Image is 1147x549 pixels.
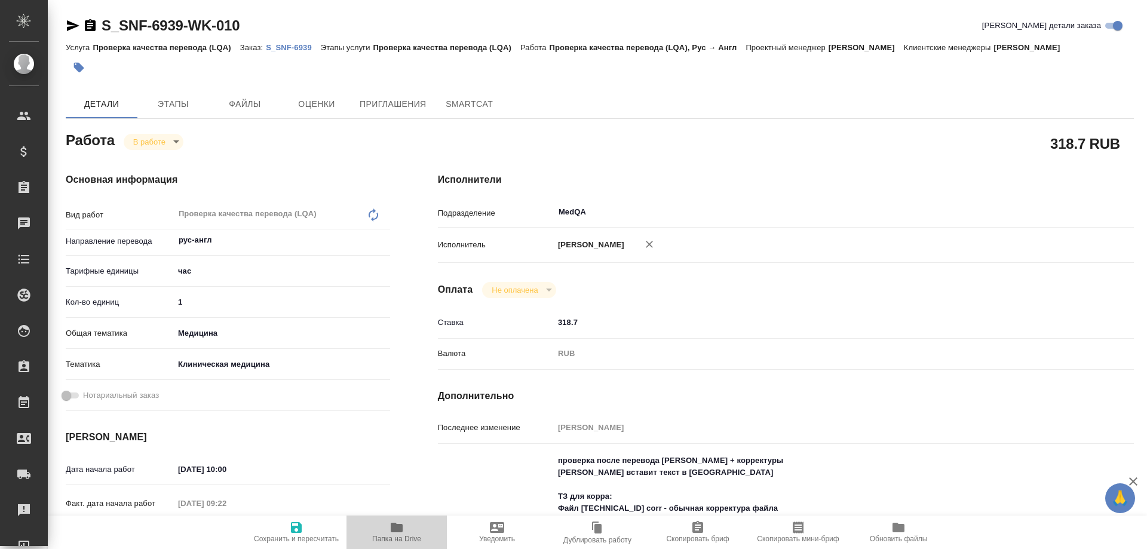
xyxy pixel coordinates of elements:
[66,296,174,308] p: Кол-во единиц
[174,293,390,311] input: ✎ Введи что-нибудь
[554,314,1076,331] input: ✎ Введи что-нибудь
[636,231,663,257] button: Удалить исполнителя
[93,43,240,52] p: Проверка качества перевода (LQA)
[438,317,554,329] p: Ставка
[174,495,278,512] input: Пустое поле
[174,323,390,343] div: Медицина
[384,239,386,241] button: Open
[748,516,848,549] button: Скопировать мини-бриф
[870,535,928,543] span: Обновить файлы
[66,464,174,476] p: Дата начала работ
[83,19,97,33] button: Скопировать ссылку
[246,516,346,549] button: Сохранить и пересчитать
[66,430,390,444] h4: [PERSON_NAME]
[904,43,994,52] p: Клиентские менеджеры
[1069,211,1072,213] button: Open
[746,43,828,52] p: Проектный менеджер
[73,97,130,112] span: Детали
[66,128,115,150] h2: Работа
[216,97,274,112] span: Файлы
[829,43,904,52] p: [PERSON_NAME]
[441,97,498,112] span: SmartCat
[266,43,321,52] p: S_SNF-6939
[563,536,631,544] span: Дублировать работу
[83,389,159,401] span: Нотариальный заказ
[1110,486,1130,511] span: 🙏
[1105,483,1135,513] button: 🙏
[438,348,554,360] p: Валюта
[554,419,1076,436] input: Пустое поле
[66,498,174,510] p: Факт. дата начала работ
[482,282,556,298] div: В работе
[438,283,473,297] h4: Оплата
[66,54,92,81] button: Добавить тэг
[438,239,554,251] p: Исполнитель
[66,173,390,187] h4: Основная информация
[254,535,339,543] span: Сохранить и пересчитать
[520,43,550,52] p: Работа
[130,137,169,147] button: В работе
[346,516,447,549] button: Папка на Drive
[66,327,174,339] p: Общая тематика
[102,17,240,33] a: S_SNF-6939-WK-010
[66,43,93,52] p: Услуга
[438,173,1134,187] h4: Исполнители
[66,209,174,221] p: Вид работ
[757,535,839,543] span: Скопировать мини-бриф
[447,516,547,549] button: Уведомить
[554,239,624,251] p: [PERSON_NAME]
[479,535,515,543] span: Уведомить
[174,261,390,281] div: час
[321,43,373,52] p: Этапы услуги
[848,516,949,549] button: Обновить файлы
[488,285,541,295] button: Не оплачена
[982,20,1101,32] span: [PERSON_NAME] детали заказа
[66,358,174,370] p: Тематика
[666,535,729,543] span: Скопировать бриф
[438,422,554,434] p: Последнее изменение
[266,42,321,52] a: S_SNF-6939
[66,265,174,277] p: Тарифные единицы
[373,43,520,52] p: Проверка качества перевода (LQA)
[145,97,202,112] span: Этапы
[66,235,174,247] p: Направление перевода
[372,535,421,543] span: Папка на Drive
[554,343,1076,364] div: RUB
[547,516,648,549] button: Дублировать работу
[240,43,266,52] p: Заказ:
[648,516,748,549] button: Скопировать бриф
[550,43,746,52] p: Проверка качества перевода (LQA), Рус → Англ
[124,134,183,150] div: В работе
[174,354,390,375] div: Клиническая медицина
[360,97,427,112] span: Приглашения
[288,97,345,112] span: Оценки
[993,43,1069,52] p: [PERSON_NAME]
[1050,133,1120,154] h2: 318.7 RUB
[438,207,554,219] p: Подразделение
[66,19,80,33] button: Скопировать ссылку для ЯМессенджера
[438,389,1134,403] h4: Дополнительно
[174,461,278,478] input: ✎ Введи что-нибудь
